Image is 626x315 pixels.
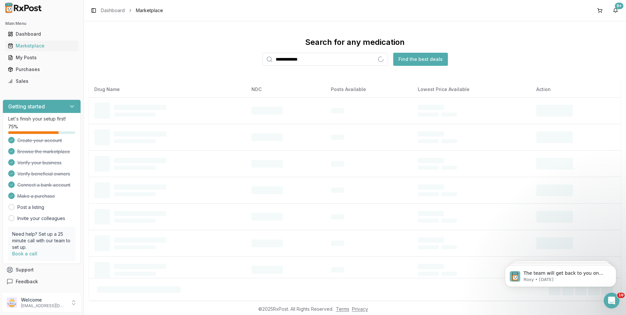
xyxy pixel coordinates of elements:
th: Action [531,82,621,97]
th: Lowest Price Available [413,82,531,97]
a: Sales [5,75,78,87]
div: Purchases [8,66,76,73]
th: NDC [246,82,326,97]
h2: Main Menu [5,21,78,26]
button: Marketplace [3,41,81,51]
th: Posts Available [326,82,413,97]
button: Dashboard [3,29,81,39]
a: Book a call [12,251,37,256]
span: Feedback [16,278,38,285]
iframe: Intercom live chat [604,293,619,308]
h3: Getting started [8,102,45,110]
a: My Posts [5,52,78,64]
th: Drug Name [89,82,246,97]
div: Marketplace [8,43,76,49]
p: Need help? Set up a 25 minute call with our team to set up. [12,231,71,250]
button: Feedback [3,276,81,287]
span: Create your account [17,137,62,144]
button: Support [3,264,81,276]
div: Search for any medication [305,37,405,47]
iframe: Intercom notifications message [495,251,626,297]
a: Privacy [352,306,368,312]
a: Purchases [5,64,78,75]
div: Sales [8,78,76,84]
button: Purchases [3,64,81,75]
button: My Posts [3,52,81,63]
a: Marketplace [5,40,78,52]
a: Invite your colleagues [17,215,65,222]
a: Dashboard [5,28,78,40]
span: Make a purchase [17,193,55,199]
nav: breadcrumb [101,7,163,14]
img: RxPost Logo [3,3,45,13]
button: Find the best deals [393,53,448,66]
button: Sales [3,76,81,86]
span: 75 % [8,123,18,130]
button: 9+ [610,5,621,16]
span: Marketplace [136,7,163,14]
div: My Posts [8,54,76,61]
a: Terms [336,306,349,312]
div: Dashboard [8,31,76,37]
p: [EMAIL_ADDRESS][DOMAIN_NAME] [21,303,66,308]
span: Verify your business [17,159,62,166]
p: Let's finish your setup first! [8,116,75,122]
img: User avatar [7,297,17,308]
span: Browse the marketplace [17,148,70,155]
a: Post a listing [17,204,44,211]
p: Welcome [21,297,66,303]
div: 9+ [615,3,623,9]
span: 10 [617,293,625,298]
a: Dashboard [101,7,125,14]
span: Verify beneficial owners [17,171,70,177]
span: Connect a bank account [17,182,70,188]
